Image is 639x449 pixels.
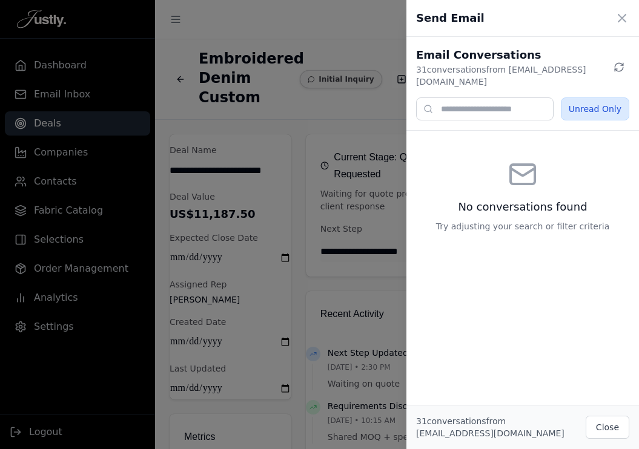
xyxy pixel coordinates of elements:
h2: Email Conversations [416,47,609,64]
span: 31 conversation s from [EMAIL_ADDRESS][DOMAIN_NAME] [416,416,565,438]
button: Unread Only [561,97,629,120]
p: Try adjusting your search or filter criteria [436,220,609,232]
h3: No conversations found [458,198,587,215]
button: Refresh [609,57,629,77]
button: Close [586,416,629,439]
p: 31 conversation s from [EMAIL_ADDRESS][DOMAIN_NAME] [416,64,609,88]
h3: Send Email [416,10,485,27]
